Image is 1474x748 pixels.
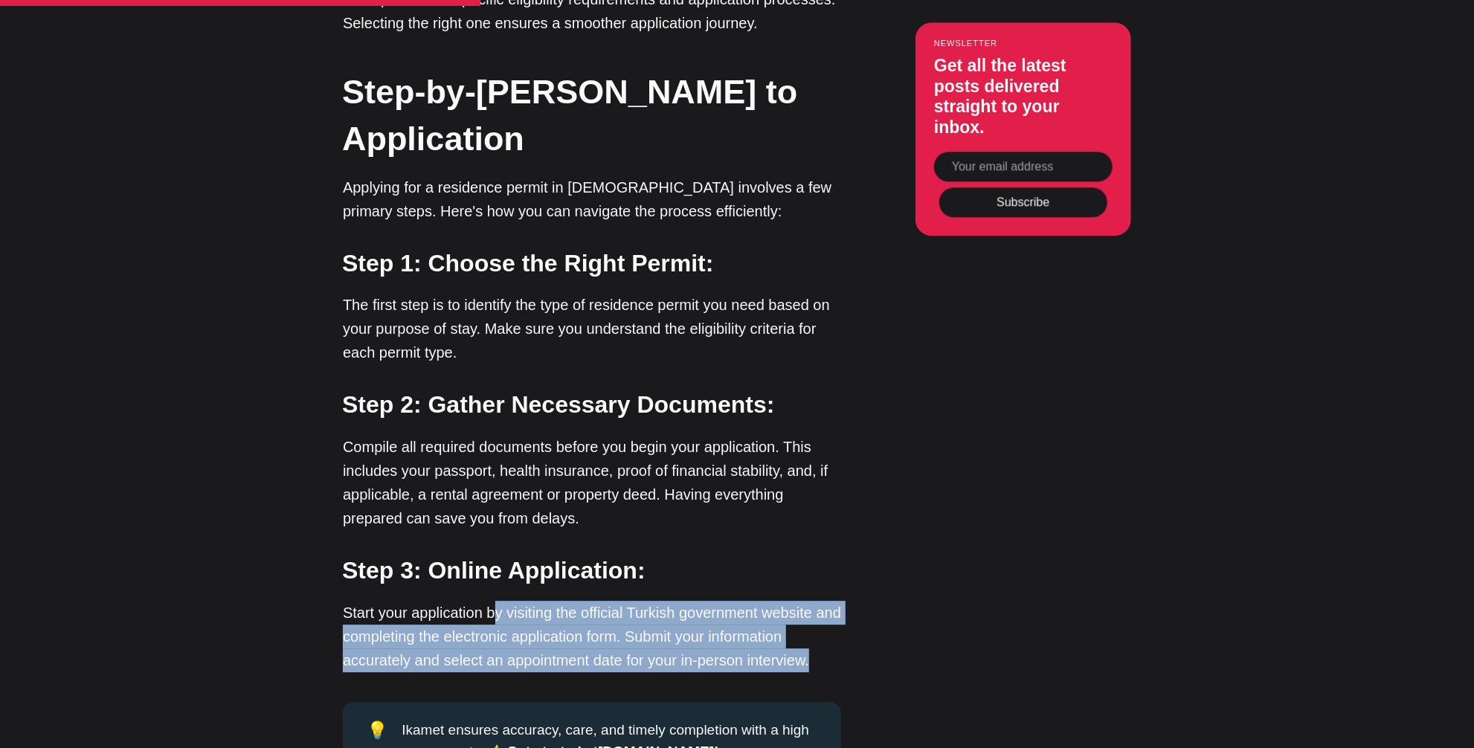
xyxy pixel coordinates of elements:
input: Your email address [934,152,1113,181]
h3: Get all the latest posts delivered straight to your inbox. [934,56,1113,138]
strong: Step 3: Online Application: [342,557,646,584]
strong: Step 2: Gather Necessary Documents: [342,391,775,418]
button: Subscribe [939,187,1107,217]
strong: Step-by-[PERSON_NAME] to Application [342,73,798,158]
strong: Step 1: Choose the Right Permit: [342,250,714,277]
p: Applying for a residence permit in [DEMOGRAPHIC_DATA] involves a few primary steps. Here's how yo... [343,175,841,223]
small: Newsletter [934,39,1113,48]
p: The first step is to identify the type of residence permit you need based on your purpose of stay... [343,293,841,364]
p: Start your application by visiting the official Turkish government website and completing the ele... [343,601,841,672]
p: Compile all required documents before you begin your application. This includes your passport, he... [343,435,841,530]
